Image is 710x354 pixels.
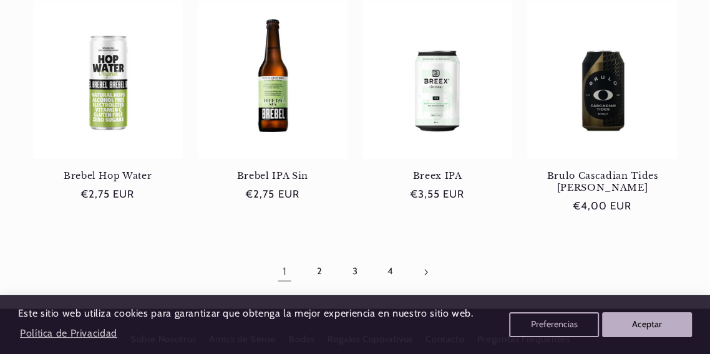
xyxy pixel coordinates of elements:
[18,322,119,344] a: Política de Privacidad (opens in a new tab)
[602,312,692,337] button: Aceptar
[305,257,334,286] a: Página 2
[362,170,512,181] a: Breex IPA
[270,257,299,286] a: Página 1
[376,257,405,286] a: Página 4
[527,170,677,193] a: Brulo Cascadian Tides [PERSON_NAME]
[33,257,678,286] nav: Paginación
[341,257,369,286] a: Página 3
[18,307,474,319] span: Este sitio web utiliza cookies para garantizar que obtenga la mejor experiencia en nuestro sitio ...
[198,170,348,181] a: Brebel IPA Sin
[411,257,440,286] a: Página siguiente
[33,170,183,181] a: Brebel Hop Water
[509,312,599,337] button: Preferencias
